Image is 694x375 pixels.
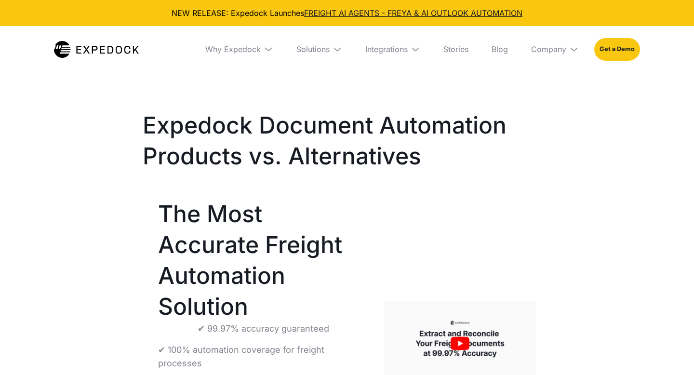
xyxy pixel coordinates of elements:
h1: The Most Accurate Freight Automation Solution [158,199,369,322]
p: ✔ 100% automation coverage for freight processes [158,343,369,370]
div: Company [531,44,566,54]
a: Stories [436,26,476,72]
a: FREIGHT AI AGENTS - FREYA & AI OUTLOOK AUTOMATION [304,8,522,18]
div: Why Expedock [205,44,261,54]
h1: Expedock Document Automation Products vs. Alternatives [143,110,551,172]
div: NEW RELEASE: Expedock Launches [8,8,686,18]
a: Get a Demo [594,38,640,60]
div: Integrations [365,44,408,54]
div: Solutions [296,44,330,54]
a: Blog [484,26,516,72]
p: ✔ 99.97% accuracy guaranteed [198,322,329,335]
